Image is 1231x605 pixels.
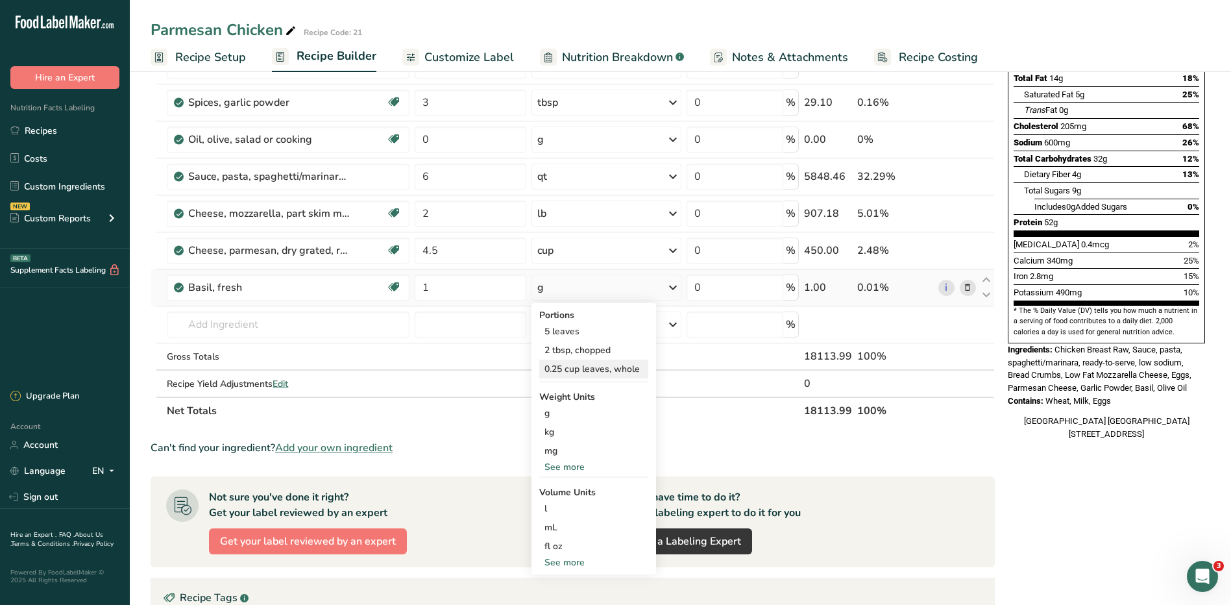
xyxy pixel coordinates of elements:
[537,95,558,110] div: tbsp
[10,460,66,482] a: Language
[857,95,933,110] div: 0.16%
[1024,186,1070,195] span: Total Sugars
[1024,105,1057,115] span: Fat
[539,486,648,499] div: Volume Units
[151,43,246,72] a: Recipe Setup
[1093,154,1107,164] span: 32g
[92,463,119,479] div: EN
[539,390,648,404] div: Weight Units
[167,312,409,338] input: Add Ingredient
[167,377,409,391] div: Recipe Yield Adjustments
[188,280,350,295] div: Basil, fresh
[1187,561,1218,592] iframe: Intercom live chat
[1182,154,1199,164] span: 12%
[1184,288,1199,297] span: 10%
[1075,90,1084,99] span: 5g
[544,539,643,553] div: fl oz
[1014,271,1028,281] span: Iron
[1008,396,1043,406] span: Contains:
[1213,561,1224,571] span: 3
[539,322,648,341] div: 5 leaves
[899,49,978,66] span: Recipe Costing
[59,530,75,539] a: FAQ .
[151,18,299,42] div: Parmesan Chicken
[857,206,933,221] div: 5.01%
[10,212,91,225] div: Custom Reports
[1047,256,1073,265] span: 340mg
[1045,396,1111,406] span: Wheat, Milk, Eggs
[539,341,648,360] div: 2 tbsp, chopped
[544,521,643,534] div: mL
[539,423,648,441] div: kg
[804,376,852,391] div: 0
[539,404,648,423] div: g
[1014,138,1042,147] span: Sodium
[804,349,852,364] div: 18113.99
[1188,202,1199,212] span: 0%
[537,243,554,258] div: cup
[1014,256,1045,265] span: Calcium
[10,203,30,210] div: NEW
[804,206,852,221] div: 907.18
[624,528,752,554] a: Hire a Labeling Expert
[1059,105,1068,115] span: 0g
[804,169,852,184] div: 5848.46
[544,502,643,515] div: l
[272,42,376,73] a: Recipe Builder
[938,280,955,296] a: i
[732,49,848,66] span: Notes & Attachments
[164,397,801,424] th: Net Totals
[1008,345,1053,354] span: Ingredients:
[804,280,852,295] div: 1.00
[73,539,114,549] a: Privacy Policy
[1182,90,1199,99] span: 25%
[539,360,648,378] div: 0.25 cup leaves, whole
[1044,138,1070,147] span: 600mg
[1060,121,1086,131] span: 205mg
[1072,186,1081,195] span: 9g
[1014,121,1058,131] span: Cholesterol
[857,349,933,364] div: 100%
[539,460,648,474] div: See more
[537,280,544,295] div: g
[1008,415,1205,440] div: [GEOGRAPHIC_DATA] [GEOGRAPHIC_DATA] [STREET_ADDRESS]
[1188,240,1199,249] span: 2%
[424,49,514,66] span: Customize Label
[1024,90,1073,99] span: Saturated Fat
[1044,217,1058,227] span: 52g
[1072,169,1081,179] span: 4g
[304,27,362,38] div: Recipe Code: 21
[273,378,288,390] span: Edit
[539,441,648,460] div: mg
[188,206,350,221] div: Cheese, mozzarella, part skim milk
[1014,73,1047,83] span: Total Fat
[539,556,648,569] div: See more
[537,206,546,221] div: lb
[167,350,409,364] div: Gross Totals
[151,440,995,456] div: Can't find your ingredient?
[188,169,350,184] div: Sauce, pasta, spaghetti/marinara, ready-to-serve, low sodium
[275,440,393,456] span: Add your own ingredient
[10,254,30,262] div: BETA
[1008,345,1191,393] span: Chicken Breast Raw, Sauce, pasta, spaghetti/marinara, ready-to-serve, low sodium, Bread Crumbs, L...
[402,43,514,72] a: Customize Label
[1182,138,1199,147] span: 26%
[710,43,848,72] a: Notes & Attachments
[624,489,801,521] div: Don't have time to do it? Hire a labeling expert to do it for you
[1014,217,1042,227] span: Protein
[1014,240,1079,249] span: [MEDICAL_DATA]
[188,95,350,110] div: Spices, garlic powder
[540,43,684,72] a: Nutrition Breakdown
[188,132,350,147] div: Oil, olive, salad or cooking
[1024,169,1070,179] span: Dietary Fiber
[1182,121,1199,131] span: 68%
[539,308,648,322] div: Portions
[1024,105,1045,115] i: Trans
[1182,73,1199,83] span: 18%
[804,95,852,110] div: 29.10
[1030,271,1053,281] span: 2.8mg
[857,243,933,258] div: 2.48%
[537,169,547,184] div: qt
[1066,202,1075,212] span: 0g
[1014,154,1091,164] span: Total Carbohydrates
